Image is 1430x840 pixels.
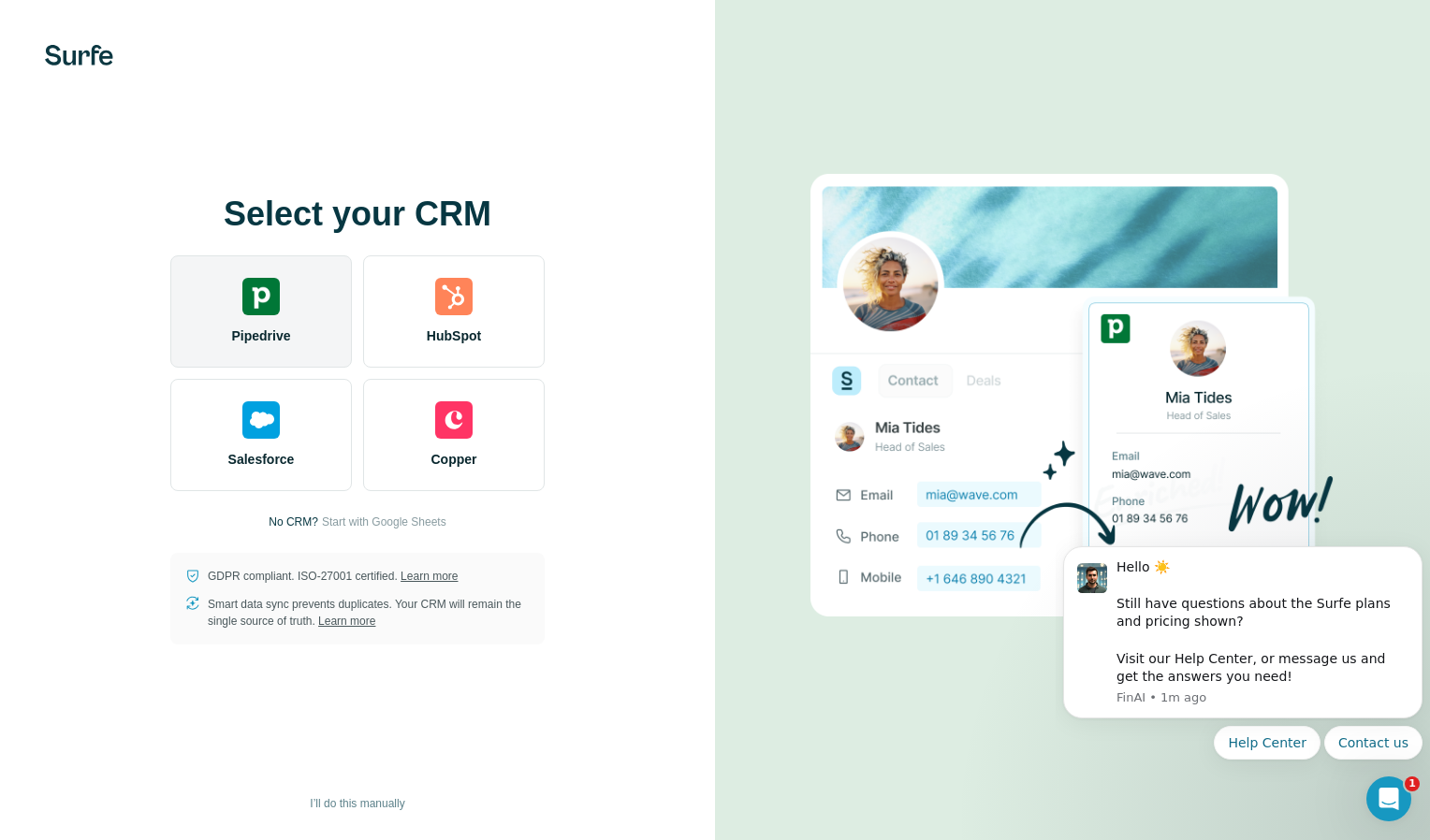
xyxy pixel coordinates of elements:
img: PIPEDRIVE image [810,142,1335,698]
img: hubspot's logo [435,278,473,315]
img: pipedrive's logo [242,278,280,315]
p: GDPR compliant. ISO-27001 certified. [208,568,458,585]
img: copper's logo [435,401,473,439]
span: Copper [431,450,477,469]
a: Learn more [318,615,375,628]
button: Start with Google Sheets [322,514,446,530]
span: Salesforce [228,450,295,469]
span: Pipedrive [231,326,290,345]
iframe: Intercom notifications message [1056,486,1430,789]
iframe: Intercom live chat [1366,776,1411,821]
p: No CRM? [269,514,318,530]
h1: Select your CRM [170,196,545,233]
a: Learn more [401,570,458,583]
span: 1 [1405,776,1420,791]
span: I’ll do this manually [310,795,404,812]
img: Surfe's logo [45,45,113,65]
span: HubSpot [427,326,481,345]
img: salesforce's logo [242,401,280,439]
p: Smart data sync prevents duplicates. Your CRM will remain the single source of truth. [208,596,530,630]
button: I’ll do this manually [297,789,417,818]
